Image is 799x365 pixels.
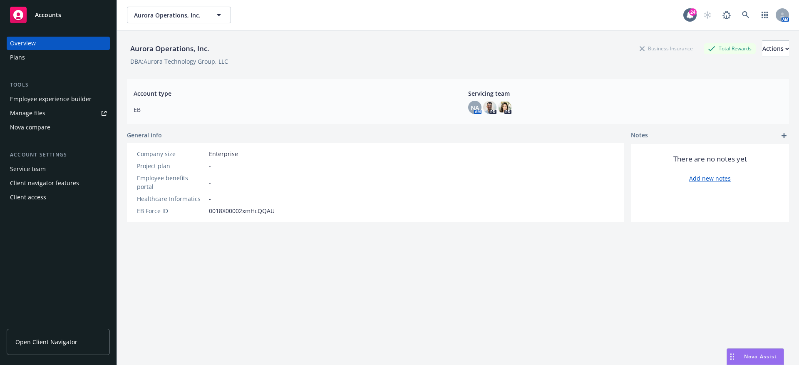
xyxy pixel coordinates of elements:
[737,7,754,23] a: Search
[7,51,110,64] a: Plans
[762,40,789,57] button: Actions
[727,348,784,365] button: Nova Assist
[209,149,238,158] span: Enterprise
[134,11,206,20] span: Aurora Operations, Inc.
[137,206,206,215] div: EB Force ID
[7,37,110,50] a: Overview
[7,191,110,204] a: Client access
[471,103,479,112] span: NA
[209,206,275,215] span: 0018X00002xmHcQQAU
[15,338,77,346] span: Open Client Navigator
[127,7,231,23] button: Aurora Operations, Inc.
[762,41,789,57] div: Actions
[7,176,110,190] a: Client navigator features
[137,149,206,158] div: Company size
[7,92,110,106] a: Employee experience builder
[699,7,716,23] a: Start snowing
[727,349,737,365] div: Drag to move
[10,162,46,176] div: Service team
[498,101,511,114] img: photo
[7,162,110,176] a: Service team
[10,51,25,64] div: Plans
[209,194,211,203] span: -
[704,43,756,54] div: Total Rewards
[689,8,697,16] div: 24
[7,107,110,120] a: Manage files
[10,121,50,134] div: Nova compare
[757,7,773,23] a: Switch app
[673,154,747,164] span: There are no notes yet
[127,43,213,54] div: Aurora Operations, Inc.
[209,161,211,170] span: -
[134,105,448,114] span: EB
[7,121,110,134] a: Nova compare
[779,131,789,141] a: add
[7,81,110,89] div: Tools
[631,131,648,141] span: Notes
[127,131,162,139] span: General info
[10,92,92,106] div: Employee experience builder
[10,176,79,190] div: Client navigator features
[744,353,777,360] span: Nova Assist
[7,151,110,159] div: Account settings
[10,191,46,204] div: Client access
[10,37,36,50] div: Overview
[35,12,61,18] span: Accounts
[689,174,731,183] a: Add new notes
[7,3,110,27] a: Accounts
[134,89,448,98] span: Account type
[209,178,211,187] span: -
[635,43,697,54] div: Business Insurance
[137,194,206,203] div: Healthcare Informatics
[483,101,496,114] img: photo
[718,7,735,23] a: Report a Bug
[137,161,206,170] div: Project plan
[130,57,228,66] div: DBA: Aurora Technology Group, LLC
[468,89,782,98] span: Servicing team
[137,174,206,191] div: Employee benefits portal
[10,107,45,120] div: Manage files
